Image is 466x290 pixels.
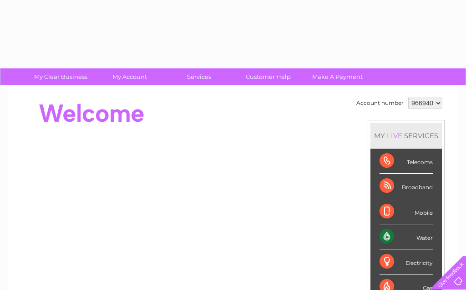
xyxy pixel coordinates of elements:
[370,123,442,149] div: MY SERVICES
[380,249,433,274] div: Electricity
[380,174,433,199] div: Broadband
[380,199,433,224] div: Mobile
[92,68,167,85] a: My Account
[380,224,433,249] div: Water
[162,68,237,85] a: Services
[231,68,306,85] a: Customer Help
[23,68,98,85] a: My Clear Business
[354,95,406,111] td: Account number
[380,149,433,174] div: Telecoms
[300,68,375,85] a: Make A Payment
[385,131,404,140] div: LIVE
